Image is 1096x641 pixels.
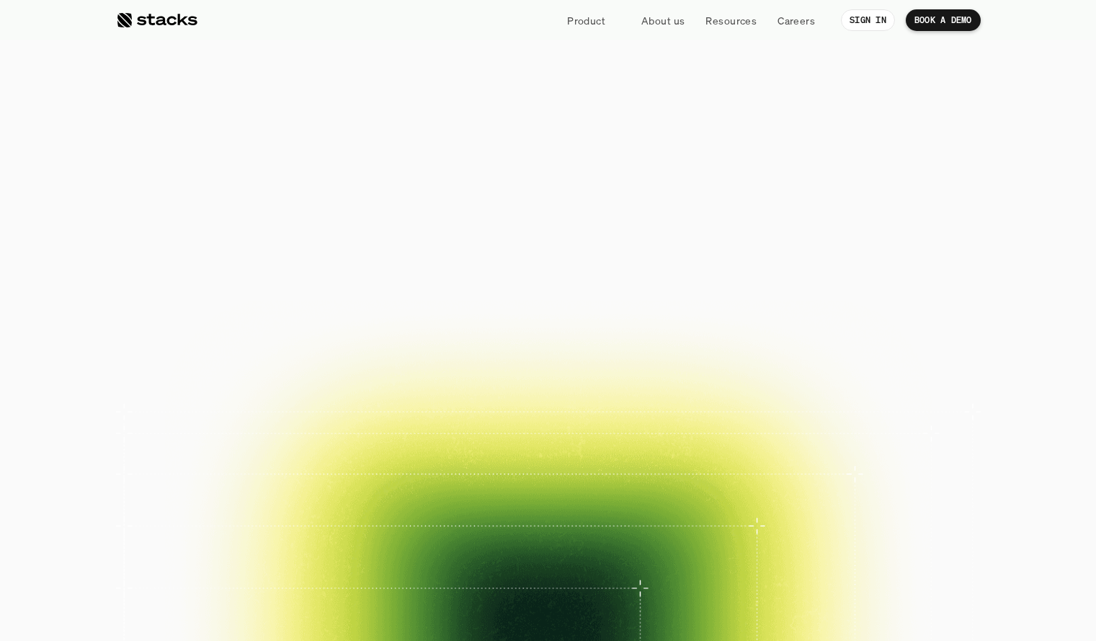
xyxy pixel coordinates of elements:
[633,7,693,33] a: About us
[850,15,886,25] p: SIGN IN
[402,94,650,159] span: financial
[705,13,757,28] p: Resources
[778,13,815,28] p: Careers
[368,234,727,278] p: Close your books faster, smarter, and risk-free with Stacks, the AI tool for accounting teams.
[398,304,530,340] a: BOOK A DEMO
[369,159,727,224] span: Reimagined.
[697,7,765,33] a: Resources
[276,92,390,156] span: The
[841,9,895,31] a: SIGN IN
[914,15,972,25] p: BOOK A DEMO
[662,94,820,159] span: close.
[562,311,673,332] p: EXPLORE PRODUCT
[423,311,504,332] p: BOOK A DEMO
[906,9,981,31] a: BOOK A DEMO
[567,13,605,28] p: Product
[769,7,824,33] a: Careers
[641,13,685,28] p: About us
[537,304,698,340] a: EXPLORE PRODUCT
